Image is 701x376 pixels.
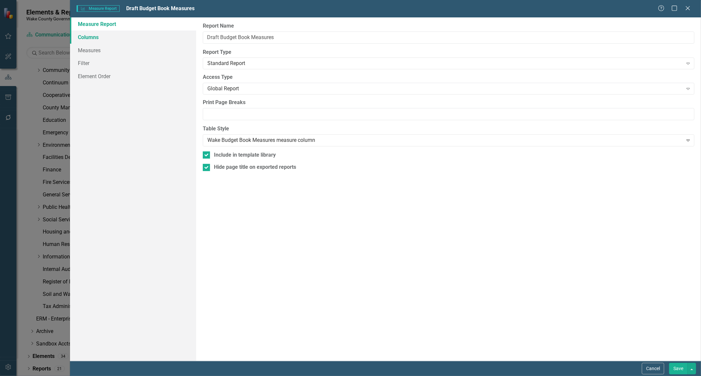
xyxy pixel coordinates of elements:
[203,22,694,30] label: Report Name
[207,60,683,67] div: Standard Report
[203,49,694,56] label: Report Type
[203,125,694,133] label: Table Style
[203,74,694,81] label: Access Type
[214,151,276,159] div: Include in template library
[214,164,296,171] div: Hide page title on exported reports
[207,85,683,93] div: Global Report
[669,363,688,374] button: Save
[70,70,196,83] a: Element Order
[70,17,196,31] a: Measure Report
[70,56,196,70] a: Filter
[70,31,196,44] a: Columns
[203,99,694,106] label: Print Page Breaks
[70,44,196,57] a: Measures
[126,5,195,11] span: Draft Budget Book Measures
[203,32,694,44] input: Report Name
[642,363,664,374] button: Cancel
[77,5,119,12] span: Measure Report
